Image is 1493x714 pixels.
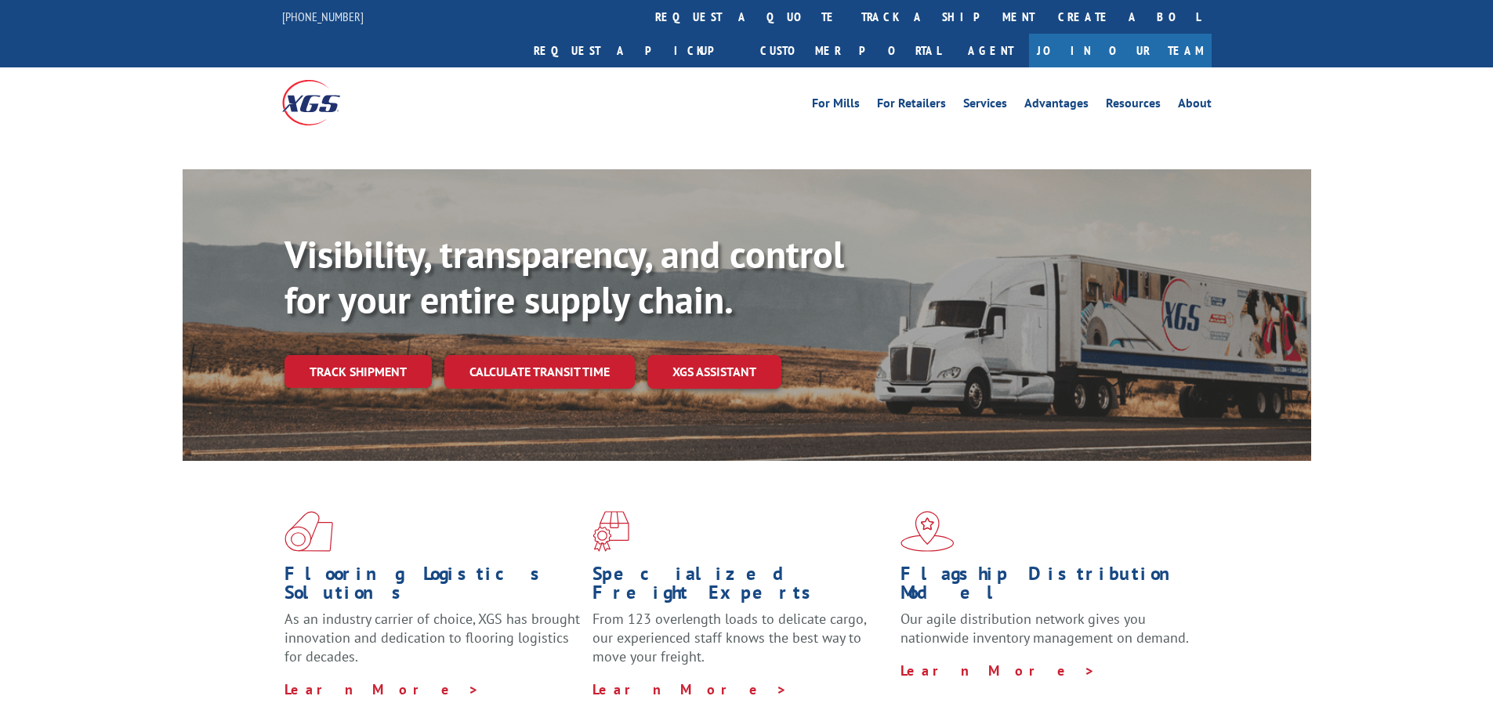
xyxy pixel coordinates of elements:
[963,97,1007,114] a: Services
[1106,97,1161,114] a: Resources
[522,34,748,67] a: Request a pickup
[284,610,580,665] span: As an industry carrier of choice, XGS has brought innovation and dedication to flooring logistics...
[812,97,860,114] a: For Mills
[284,564,581,610] h1: Flooring Logistics Solutions
[901,511,955,552] img: xgs-icon-flagship-distribution-model-red
[592,511,629,552] img: xgs-icon-focused-on-flooring-red
[748,34,952,67] a: Customer Portal
[282,9,364,24] a: [PHONE_NUMBER]
[592,610,889,680] p: From 123 overlength loads to delicate cargo, our experienced staff knows the best way to move you...
[647,355,781,389] a: XGS ASSISTANT
[284,230,844,324] b: Visibility, transparency, and control for your entire supply chain.
[592,564,889,610] h1: Specialized Freight Experts
[901,564,1197,610] h1: Flagship Distribution Model
[284,680,480,698] a: Learn More >
[284,355,432,388] a: Track shipment
[1029,34,1212,67] a: Join Our Team
[592,680,788,698] a: Learn More >
[901,661,1096,680] a: Learn More >
[901,610,1189,647] span: Our agile distribution network gives you nationwide inventory management on demand.
[952,34,1029,67] a: Agent
[444,355,635,389] a: Calculate transit time
[1178,97,1212,114] a: About
[877,97,946,114] a: For Retailers
[284,511,333,552] img: xgs-icon-total-supply-chain-intelligence-red
[1024,97,1089,114] a: Advantages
